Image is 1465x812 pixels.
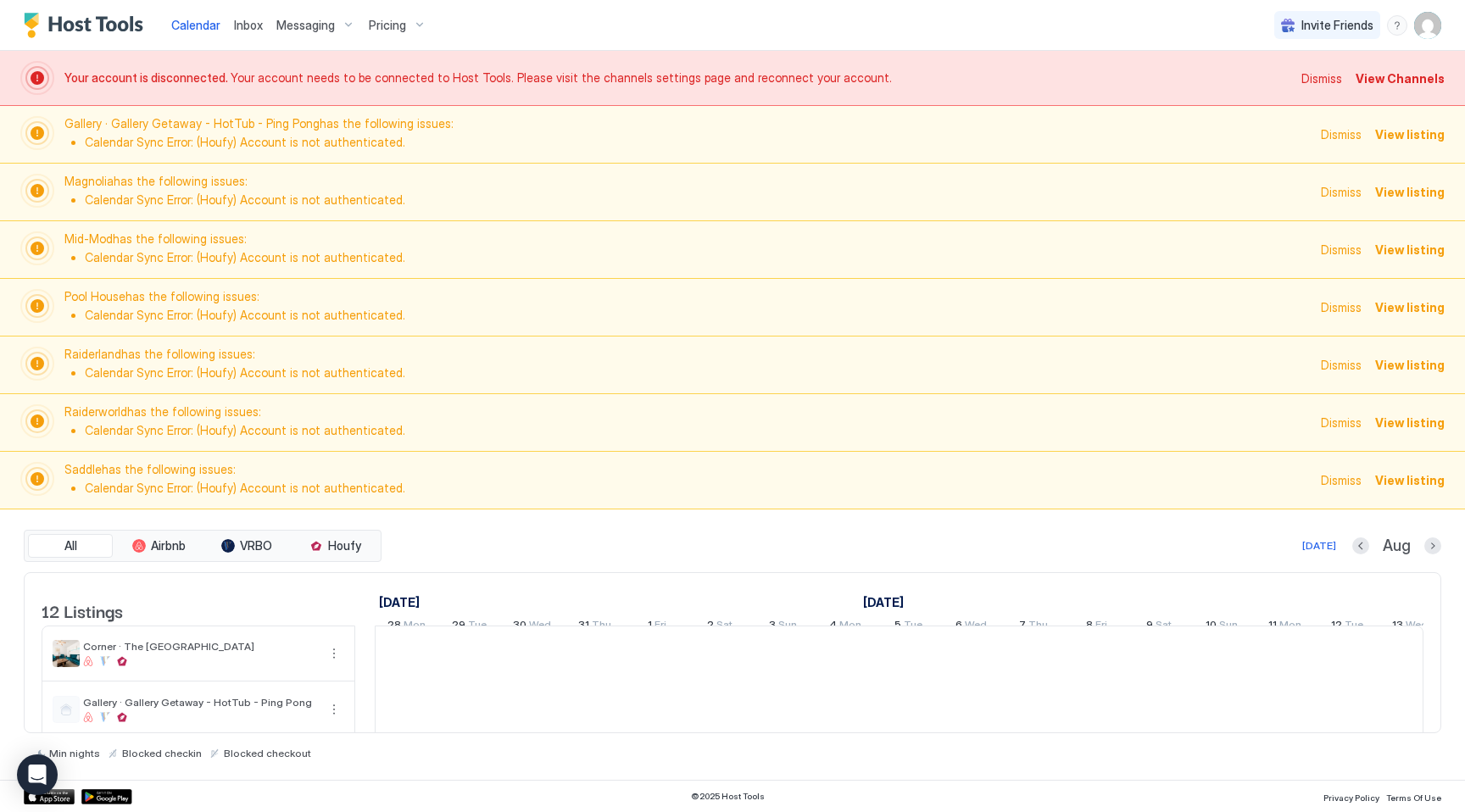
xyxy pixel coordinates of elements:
span: 7 [1019,618,1026,636]
span: 5 [894,618,901,636]
span: View listing [1375,471,1445,489]
a: Terms Of Use [1386,787,1441,805]
span: Invite Friends [1301,18,1373,33]
a: August 13, 2025 [1388,615,1432,639]
span: Aug [1383,537,1411,556]
div: menu [324,643,344,664]
span: Your account is disconnected. [64,70,231,85]
span: 12 Listings [42,598,123,623]
span: 12 [1331,618,1342,636]
span: Magnolia has the following issues: [64,174,1311,210]
span: VRBO [240,538,272,553]
div: Open Intercom Messenger [17,754,58,795]
span: Dismiss [1321,356,1362,374]
span: 6 [955,618,962,636]
button: All [28,534,113,558]
a: Calendar [171,16,220,34]
div: tab-group [24,530,382,562]
span: 1 [648,618,652,636]
span: Messaging [276,18,335,33]
span: Sun [1219,618,1238,636]
span: Terms Of Use [1386,793,1441,803]
span: Mid-Mod has the following issues: [64,231,1311,268]
a: August 9, 2025 [1142,615,1176,639]
button: Next month [1424,537,1441,554]
a: August 1, 2025 [643,615,671,639]
span: 10 [1206,618,1217,636]
a: August 2, 2025 [703,615,737,639]
span: Sat [716,618,732,636]
li: Calendar Sync Error: (Houfy) Account is not authenticated. [85,192,1311,208]
button: More options [324,699,344,720]
span: 4 [829,618,837,636]
span: Thu [1028,618,1048,636]
span: Pricing [369,18,406,33]
span: Fri [655,618,666,636]
span: Raiderworld has the following issues: [64,404,1311,441]
span: Houfy [328,538,361,553]
a: July 30, 2025 [509,615,555,639]
span: Your account needs to be connected to Host Tools. Please visit the channels settings page and rec... [64,70,1291,86]
span: View Channels [1356,70,1445,87]
span: Saddle has the following issues: [64,462,1311,498]
a: August 1, 2025 [859,590,908,615]
button: Airbnb [116,534,201,558]
span: Tue [904,618,922,636]
a: August 8, 2025 [1082,615,1111,639]
li: Calendar Sync Error: (Houfy) Account is not authenticated. [85,308,1311,323]
a: August 7, 2025 [1015,615,1052,639]
span: 29 [452,618,465,636]
div: Dismiss [1301,70,1342,87]
span: Privacy Policy [1323,793,1379,803]
a: August 3, 2025 [765,615,801,639]
li: Calendar Sync Error: (Houfy) Account is not authenticated. [85,423,1311,438]
div: listing image [53,640,80,667]
span: Mon [404,618,426,636]
span: 11 [1268,618,1277,636]
a: July 28, 2025 [375,590,424,615]
span: View listing [1375,356,1445,374]
a: August 6, 2025 [951,615,991,639]
span: Airbnb [151,538,186,553]
div: Dismiss [1321,471,1362,489]
span: Pool House has the following issues: [64,289,1311,325]
a: Host Tools Logo [24,13,151,38]
span: Mon [839,618,861,636]
a: August 4, 2025 [825,615,866,639]
a: July 29, 2025 [448,615,491,639]
div: Dismiss [1321,414,1362,431]
span: Thu [592,618,611,636]
span: 3 [769,618,776,636]
span: View listing [1375,125,1445,143]
span: Wed [1406,618,1428,636]
span: Blocked checkout [224,747,311,759]
span: Inbox [234,18,263,32]
span: View listing [1375,183,1445,201]
a: August 11, 2025 [1264,615,1306,639]
span: Min nights [49,747,100,759]
span: Dismiss [1321,125,1362,143]
a: August 12, 2025 [1327,615,1368,639]
span: Dismiss [1321,241,1362,259]
span: Dismiss [1321,183,1362,201]
li: Calendar Sync Error: (Houfy) Account is not authenticated. [85,481,1311,496]
div: View listing [1375,414,1445,431]
span: 13 [1392,618,1403,636]
span: 2 [707,618,714,636]
div: [DATE] [1302,538,1336,553]
a: August 5, 2025 [890,615,927,639]
span: 30 [513,618,526,636]
span: Sun [778,618,797,636]
span: Wed [965,618,987,636]
div: App Store [24,789,75,804]
span: Fri [1095,618,1107,636]
button: VRBO [204,534,289,558]
button: [DATE] [1300,536,1339,556]
span: 28 [387,618,401,636]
